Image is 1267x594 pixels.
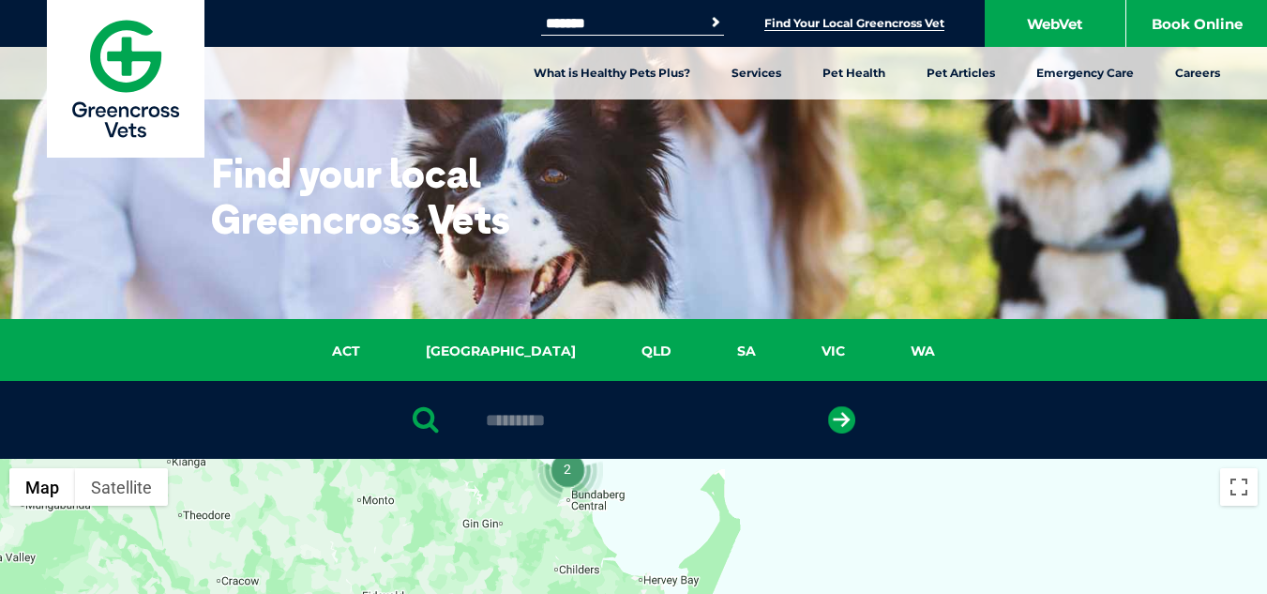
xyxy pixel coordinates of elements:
a: Careers [1154,47,1241,99]
a: Find Your Local Greencross Vet [764,16,944,31]
a: [GEOGRAPHIC_DATA] [393,341,609,362]
a: What is Healthy Pets Plus? [513,47,711,99]
button: Search [706,13,725,32]
button: Show street map [9,468,75,506]
a: Services [711,47,802,99]
a: Emergency Care [1016,47,1154,99]
a: QLD [609,341,704,362]
a: ACT [299,341,393,362]
a: WA [878,341,968,362]
a: VIC [789,341,878,362]
a: Pet Health [802,47,906,99]
a: Pet Articles [906,47,1016,99]
button: Show satellite imagery [75,468,168,506]
div: 2 [532,434,603,505]
button: Toggle fullscreen view [1220,468,1258,506]
a: SA [704,341,789,362]
h1: Find your local Greencross Vets [211,150,581,242]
